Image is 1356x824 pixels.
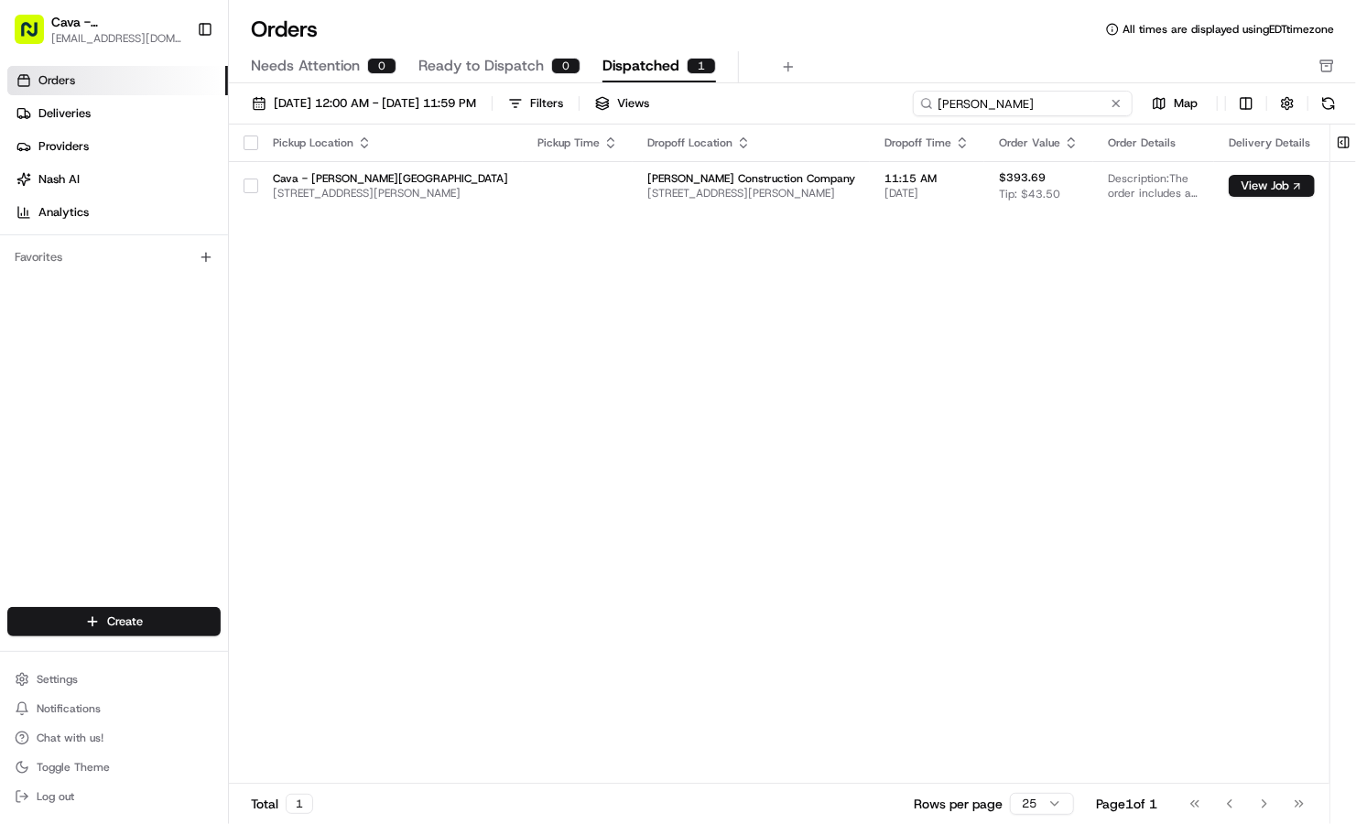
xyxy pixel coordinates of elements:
[18,237,117,252] div: Past conversations
[530,95,563,112] div: Filters
[617,95,649,112] span: Views
[38,72,75,89] span: Orders
[18,266,48,295] img: Sandy Springs
[263,332,300,347] span: [DATE]
[251,15,318,44] h1: Orders
[7,784,221,809] button: Log out
[602,55,679,77] span: Dispatched
[37,789,74,804] span: Log out
[253,332,259,347] span: •
[687,58,716,74] div: 1
[647,136,855,150] div: Dropoff Location
[7,667,221,692] button: Settings
[587,91,657,116] button: Views
[251,55,360,77] span: Needs Attention
[37,731,103,745] span: Chat with us!
[913,91,1133,116] input: Type to search
[38,204,89,221] span: Analytics
[647,171,855,186] span: [PERSON_NAME] Construction Company
[37,701,101,716] span: Notifications
[82,174,300,192] div: Start new chat
[7,7,190,51] button: Cava - [PERSON_NAME][GEOGRAPHIC_DATA][EMAIL_ADDRESS][DOMAIN_NAME]
[7,198,228,227] a: Analytics
[284,233,333,255] button: See all
[999,187,1060,201] span: Tip: $43.50
[7,696,221,721] button: Notifications
[311,179,333,201] button: Start new chat
[253,283,259,298] span: •
[1174,95,1198,112] span: Map
[7,607,221,636] button: Create
[7,754,221,780] button: Toggle Theme
[38,138,89,155] span: Providers
[182,453,222,467] span: Pylon
[82,192,252,207] div: We're available if you need us!
[263,283,300,298] span: [DATE]
[107,613,143,630] span: Create
[38,105,91,122] span: Deliveries
[274,95,476,112] span: [DATE] 12:00 AM - [DATE] 11:59 PM
[1229,179,1315,193] a: View Job
[129,452,222,467] a: Powered byPylon
[18,72,333,102] p: Welcome 👋
[38,174,71,207] img: 8571987876998_91fb9ceb93ad5c398215_72.jpg
[18,174,51,207] img: 1736555255976-a54dd68f-1ca7-489b-9aae-adbdc363a1c4
[1108,136,1199,150] div: Order Details
[37,672,78,687] span: Settings
[51,31,182,46] button: [EMAIL_ADDRESS][DOMAIN_NAME]
[251,794,313,814] div: Total
[155,410,169,425] div: 💻
[273,186,508,201] span: [STREET_ADDRESS][PERSON_NAME]
[273,171,508,186] span: Cava - [PERSON_NAME][GEOGRAPHIC_DATA]
[884,136,970,150] div: Dropoff Time
[7,132,228,161] a: Providers
[273,136,508,150] div: Pickup Location
[7,165,228,194] a: Nash AI
[7,66,228,95] a: Orders
[999,136,1079,150] div: Order Value
[7,99,228,128] a: Deliveries
[286,794,313,814] div: 1
[1229,136,1315,150] div: Delivery Details
[18,410,33,425] div: 📗
[11,401,147,434] a: 📗Knowledge Base
[173,408,294,427] span: API Documentation
[244,91,484,116] button: [DATE] 12:00 AM - [DATE] 11:59 PM
[37,408,140,427] span: Knowledge Base
[1108,171,1199,201] span: Description: The order includes a Group Bowl Bar with Falafel and a Group Bowl Bar with Grilled C...
[37,760,110,775] span: Toggle Theme
[537,136,618,150] div: Pickup Time
[1229,175,1315,197] button: View Job
[884,171,970,186] span: 11:15 AM
[57,283,249,298] span: [PERSON_NAME][GEOGRAPHIC_DATA]
[418,55,544,77] span: Ready to Dispatch
[914,795,1003,813] p: Rows per page
[551,58,580,74] div: 0
[18,315,48,344] img: Sandy Springs
[884,186,970,201] span: [DATE]
[147,401,301,434] a: 💻API Documentation
[1123,22,1334,37] span: All times are displayed using EDT timezone
[51,13,182,31] button: Cava - [PERSON_NAME][GEOGRAPHIC_DATA]
[57,332,249,347] span: [PERSON_NAME][GEOGRAPHIC_DATA]
[38,171,80,188] span: Nash AI
[7,725,221,751] button: Chat with us!
[18,17,55,54] img: Nash
[647,186,855,201] span: [STREET_ADDRESS][PERSON_NAME]
[1140,92,1210,114] button: Map
[7,243,221,272] div: Favorites
[367,58,396,74] div: 0
[500,91,571,116] button: Filters
[1096,795,1157,813] div: Page 1 of 1
[48,117,302,136] input: Clear
[999,170,1046,185] span: $393.69
[1316,91,1341,116] button: Refresh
